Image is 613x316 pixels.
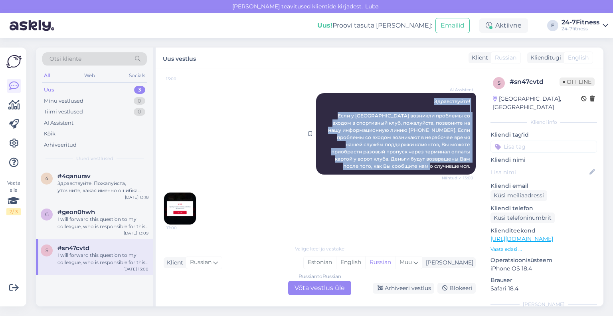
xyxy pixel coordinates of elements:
[6,54,22,69] img: Askly Logo
[490,227,597,235] p: Klienditeekond
[44,108,83,116] div: Tiimi vestlused
[490,119,597,126] div: Kliendi info
[166,225,196,231] span: 13:00
[490,256,597,264] p: Operatsioonisüsteem
[469,54,488,62] div: Klient
[490,190,547,201] div: Küsi meiliaadressi
[164,258,183,267] div: Klient
[299,273,341,280] div: Russian to Russian
[76,155,113,162] span: Uued vestlused
[568,54,589,62] span: English
[44,130,55,138] div: Kõik
[423,258,473,267] div: [PERSON_NAME]
[562,19,599,26] div: 24-7Fitness
[57,173,91,180] span: #4qanurav
[127,70,147,81] div: Socials
[491,168,588,177] input: Lisa nimi
[498,80,500,86] span: s
[363,3,381,10] span: Luba
[57,216,148,230] div: I will forward this question to my colleague, who is responsible for this. The reply will be here...
[42,70,51,81] div: All
[490,284,597,293] p: Safari 18.4
[562,19,608,32] a: 24-7Fitness24-7fitness
[495,54,516,62] span: Russian
[493,95,581,111] div: [GEOGRAPHIC_DATA], [GEOGRAPHIC_DATA]
[57,180,148,194] div: Здравствуйте! Пожалуйста, уточните, какая именно ошибка возникает при регистрации? Убедитесь, что...
[6,208,21,215] div: 2 / 3
[490,235,553,242] a: [URL][DOMAIN_NAME]
[317,22,332,29] b: Uus!
[288,281,351,295] div: Võta vestlus üle
[134,97,145,105] div: 0
[443,87,473,93] span: AI Assistent
[44,141,77,149] div: Arhiveeritud
[490,204,597,213] p: Kliendi telefon
[547,20,558,31] div: F
[123,266,148,272] div: [DATE] 13:00
[479,18,528,33] div: Aktiivne
[57,209,95,216] span: #geon0hwh
[164,245,476,252] div: Valige keel ja vastake
[490,264,597,273] p: iPhone OS 18.4
[44,119,73,127] div: AI Assistent
[490,246,597,253] p: Vaata edasi ...
[490,213,555,223] div: Küsi telefoninumbrit
[166,76,196,82] span: 13:00
[44,86,54,94] div: Uus
[125,194,148,200] div: [DATE] 13:18
[510,77,560,87] div: # sn47cvtd
[83,70,97,81] div: Web
[490,156,597,164] p: Kliendi nimi
[490,141,597,153] input: Lisa tag
[304,256,336,268] div: Estonian
[399,258,412,266] span: Muu
[44,97,83,105] div: Minu vestlused
[490,276,597,284] p: Brauser
[490,301,597,308] div: [PERSON_NAME]
[6,179,21,215] div: Vaata siia
[437,283,476,294] div: Blokeeri
[45,175,48,181] span: 4
[373,283,434,294] div: Arhiveeri vestlus
[560,78,595,86] span: Offline
[336,256,365,268] div: English
[49,55,81,63] span: Otsi kliente
[45,247,48,253] span: s
[163,52,196,63] label: Uus vestlus
[527,54,561,62] div: Klienditugi
[365,256,395,268] div: Russian
[134,86,145,94] div: 3
[45,211,49,217] span: g
[124,230,148,236] div: [DATE] 13:09
[490,182,597,190] p: Kliendi email
[134,108,145,116] div: 0
[490,131,597,139] p: Kliendi tag'id
[57,252,148,266] div: I will forward this question to my colleague, who is responsible for this. The reply will be here...
[442,175,473,181] span: Nähtud ✓ 13:00
[562,26,599,32] div: 24-7fitness
[435,18,470,33] button: Emailid
[164,193,196,225] img: Attachment
[190,258,212,267] span: Russian
[317,21,432,30] div: Proovi tasuta [PERSON_NAME]:
[57,244,89,252] span: #sn47cvtd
